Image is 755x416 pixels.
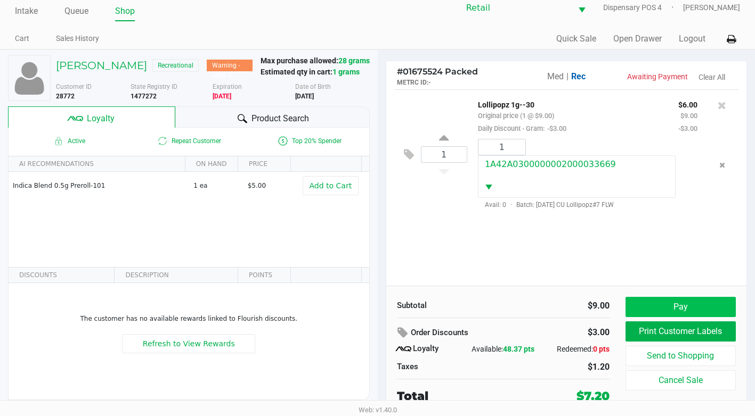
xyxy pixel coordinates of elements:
[699,72,725,83] button: Clear All
[478,98,662,109] p: Lollipopz 1g--30
[338,56,370,65] span: 28 grams
[545,124,566,132] span: -$3.00
[626,297,736,317] button: Pay
[397,361,496,373] div: Taxes
[593,345,610,353] span: 0 pts
[152,59,199,72] span: Recreational
[332,68,360,76] span: 1 grams
[626,370,736,390] button: Cancel Sale
[156,135,169,147] inline-svg: Is repeat customer
[359,406,397,414] span: Web: v1.40.0
[549,323,610,342] div: $3.00
[715,155,729,175] button: Remove the package from the orderLine
[679,32,705,45] button: Logout
[238,268,290,283] th: POINTS
[623,71,688,82] p: Awaiting Payment
[397,323,533,343] div: Order Discounts
[613,32,662,45] button: Open Drawer
[261,56,370,76] span: Max purchase allowed:
[251,112,309,125] span: Product Search
[397,79,428,86] span: METRC ID:
[466,2,565,14] span: Retail
[468,344,539,355] div: Available:
[626,346,736,366] button: Send to Shopping
[56,59,147,72] h5: [PERSON_NAME]
[213,93,231,100] b: Medical card expired
[249,135,369,147] span: Top 20% Spender
[56,32,99,45] a: Sales History
[9,172,189,199] td: Indica Blend 0.5g Preroll-101
[131,93,157,100] b: 1477272
[680,112,697,120] small: $9.00
[56,83,92,90] span: Customer ID
[503,345,534,353] span: 48.37 pts
[547,71,564,81] span: Med
[131,83,177,90] span: State Registry ID
[15,32,29,45] a: Cart
[683,2,740,13] span: [PERSON_NAME]
[248,182,266,189] span: $5.00
[303,176,359,195] button: Add to Cart
[397,387,528,405] div: Total
[185,156,238,172] th: ON HAND
[571,71,586,81] span: Rec
[511,299,610,312] div: $9.00
[261,68,360,76] span: Estimated qty in cart:
[566,71,569,81] span: |
[397,66,403,77] span: #
[238,156,290,172] th: PRICE
[213,83,242,90] span: Expiration
[626,321,736,342] button: Print Customer Labels
[678,98,697,109] p: $6.00
[9,156,369,267] div: Data table
[397,343,468,355] div: Loyalty
[556,32,596,45] button: Quick Sale
[189,172,242,199] td: 1 ea
[114,268,238,283] th: DESCRIPTION
[478,112,554,120] small: Original price (1 @ $9.00)
[9,156,185,172] th: AI RECOMMENDATIONS
[310,181,352,190] span: Add to Cart
[207,60,253,71] div: Warning - Level 2
[122,334,255,353] button: Refresh to View Rewards
[143,339,235,348] span: Refresh to View Rewards
[539,344,610,355] div: Redeemed:
[295,83,331,90] span: Date of Birth
[511,361,610,373] div: $1.20
[9,135,129,147] span: Active
[129,135,249,147] span: Repeat Customer
[115,4,135,19] a: Shop
[15,4,38,19] a: Intake
[397,66,478,77] span: 01675524 Packed
[295,93,314,100] b: [DATE]
[277,135,289,147] inline-svg: Is a top 20% spender
[13,314,365,323] p: The customer has no available rewards linked to Flourish discounts.
[428,79,431,86] span: -
[397,299,496,312] div: Subtotal
[9,268,114,283] th: DISCOUNTS
[87,112,115,125] span: Loyalty
[64,4,88,19] a: Queue
[506,201,516,209] span: ·
[56,93,75,100] b: 28772
[478,201,614,209] span: Avail: 0 Batch: [DATE] CU Lollipopz#7 FLW
[577,387,610,405] div: $7.20
[678,124,697,132] small: -$3.00
[478,124,566,132] small: Daily Discount - Gram:
[52,135,65,147] inline-svg: Active loyalty member
[603,2,683,13] span: Dispensary POS 4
